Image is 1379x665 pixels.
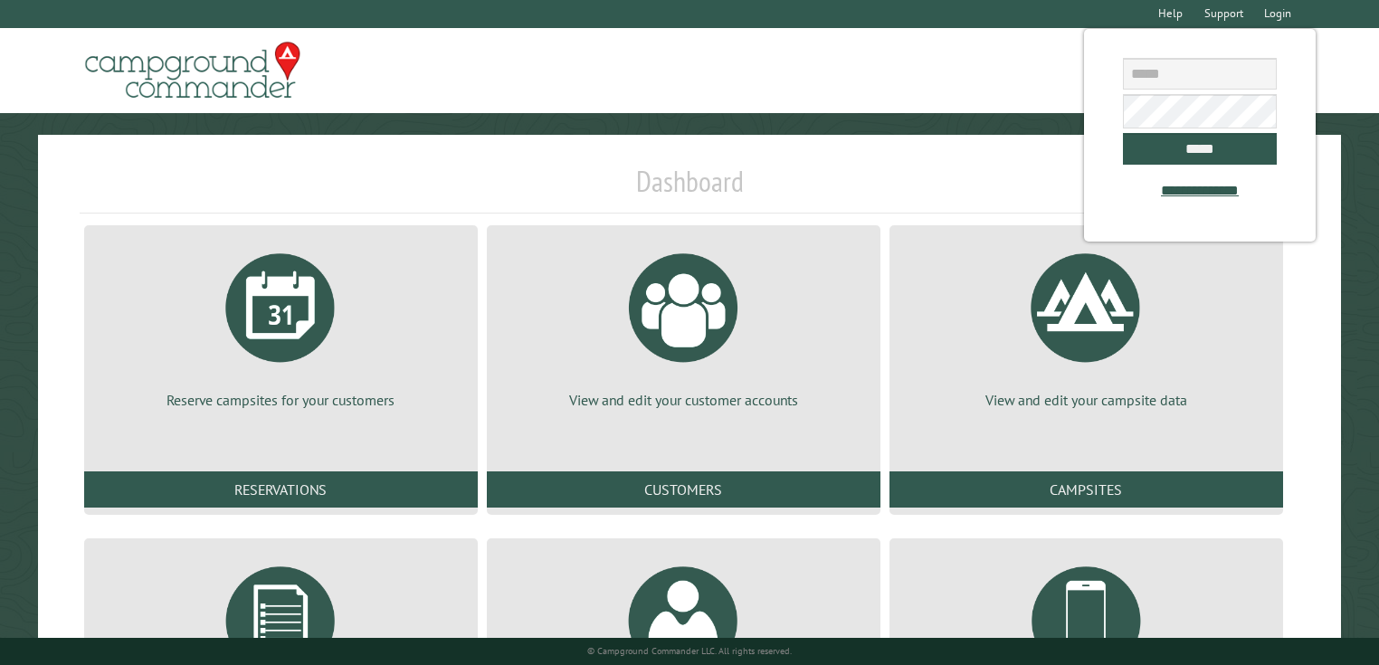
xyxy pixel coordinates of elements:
[106,240,456,410] a: Reserve campsites for your customers
[911,240,1261,410] a: View and edit your campsite data
[911,390,1261,410] p: View and edit your campsite data
[106,390,456,410] p: Reserve campsites for your customers
[487,471,880,508] a: Customers
[587,645,792,657] small: © Campground Commander LLC. All rights reserved.
[509,240,859,410] a: View and edit your customer accounts
[84,471,478,508] a: Reservations
[509,390,859,410] p: View and edit your customer accounts
[889,471,1283,508] a: Campsites
[80,35,306,106] img: Campground Commander
[80,164,1300,214] h1: Dashboard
